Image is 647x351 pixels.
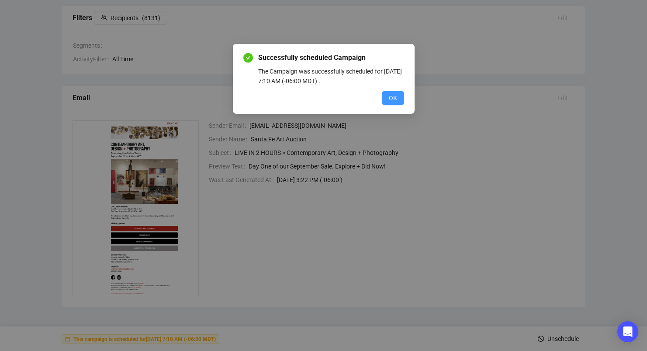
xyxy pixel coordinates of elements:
div: The Campaign was successfully scheduled for [DATE] 7:10 AM (-06:00 MDT) . [258,67,404,86]
span: Successfully scheduled Campaign [258,53,404,63]
span: OK [389,93,397,103]
span: check-circle [243,53,253,63]
div: Open Intercom Messenger [617,321,638,342]
button: OK [382,91,404,105]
